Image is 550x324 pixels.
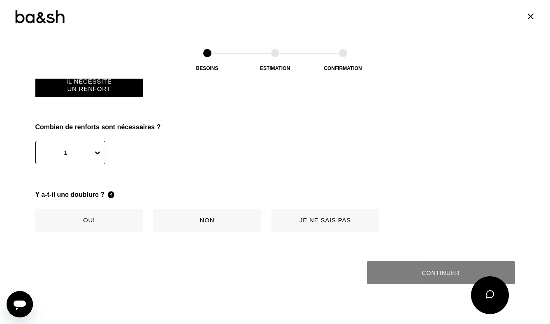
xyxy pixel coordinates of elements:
[35,123,161,131] p: Combien de renforts sont nécessaires ?
[367,261,515,284] button: Continuer
[7,291,33,317] iframe: Bouton de lancement de la fenêtre de messagerie
[302,65,384,71] div: Confirmation
[43,149,89,156] div: 1
[234,65,316,71] div: Estimation
[35,209,143,232] button: Oui
[272,209,379,232] button: Je ne sais pas
[35,191,115,198] p: Y a-t-il une doublure ?
[35,73,143,97] button: Il nécessite un renfort
[153,209,261,232] button: Non
[14,9,65,24] img: Logo ba&sh by Tilli
[108,191,114,198] img: Information doublure
[166,65,248,71] div: Besoins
